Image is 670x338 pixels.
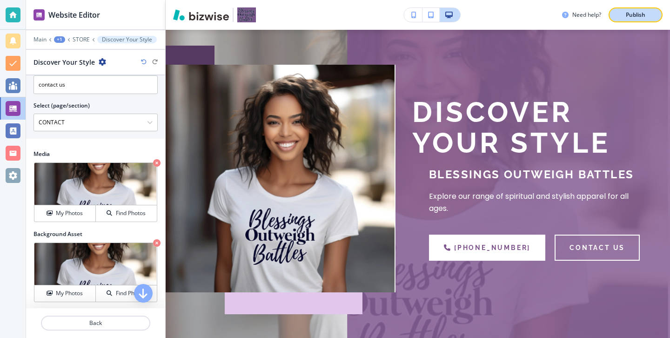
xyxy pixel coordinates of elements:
[48,9,100,20] h2: Website Editor
[34,115,147,130] input: Manual Input
[54,36,65,43] button: +1
[73,36,90,43] button: STORE
[33,9,45,20] img: editor icon
[33,57,95,67] h2: Discover Your Style
[429,235,545,261] a: [PHONE_NUMBER]
[56,209,83,217] h4: My Photos
[33,150,158,158] h2: Media
[237,7,256,22] img: Your Logo
[166,65,395,292] img: e0b9e89612bb9eb2b1b4cc30b27eef83.webp
[33,101,90,110] h2: Select (page/section)
[572,11,601,19] h3: Need help?
[42,319,149,327] p: Back
[626,11,645,19] p: Publish
[173,9,229,20] img: Bizwise Logo
[33,230,158,238] h2: Background Asset
[33,36,47,43] button: Main
[34,205,96,222] button: My Photos
[41,316,150,331] button: Back
[412,97,642,158] h1: Discover Your Style
[33,162,158,223] div: My PhotosFind Photos
[116,289,146,297] h4: Find Photos
[34,285,96,302] button: My Photos
[96,285,157,302] button: Find Photos
[102,36,152,43] p: Discover Your Style
[429,168,642,181] p: Blessings Outweigh Battles
[33,242,158,303] div: My PhotosFind Photos
[56,289,83,297] h4: My Photos
[96,205,157,222] button: Find Photos
[97,36,157,43] button: Discover Your Style
[116,209,146,217] h4: Find Photos
[609,7,663,22] button: Publish
[429,190,642,214] p: Explore our range of spiritual and stylish apparel for all ages.
[555,235,640,261] button: contact us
